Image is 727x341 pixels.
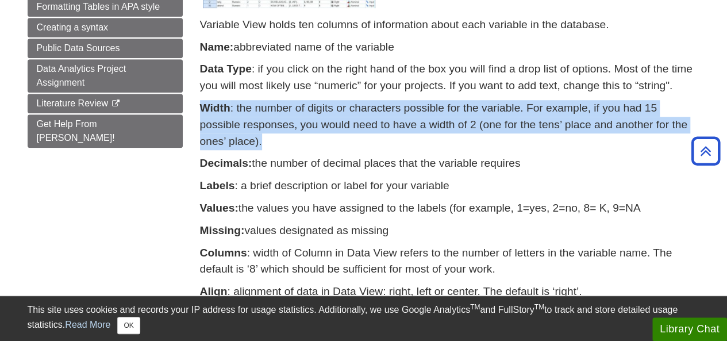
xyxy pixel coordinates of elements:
[117,317,140,334] button: Close
[37,119,115,143] span: Get Help From [PERSON_NAME]!
[28,114,183,148] a: Get Help From [PERSON_NAME]!
[28,94,183,113] a: Literature Review
[200,61,700,94] p: : if you click on the right hand of the box you will find a drop list of options. Most of the tim...
[200,178,700,194] p: : a brief description or label for your variable
[200,247,247,259] strong: Columns
[65,320,110,329] a: Read More
[110,100,120,108] i: This link opens in a new window
[200,41,234,53] strong: Name:
[28,18,183,37] a: Creating a syntax
[37,98,109,108] span: Literature Review
[534,303,544,311] sup: TM
[652,317,727,341] button: Library Chat
[470,303,480,311] sup: TM
[200,224,245,236] strong: Missing:
[200,100,700,150] p: : the number of digits or characters possible for the variable. For example, if you had 15 possib...
[37,43,120,53] span: Public Data Sources
[200,155,700,172] p: the number of decimal places that the variable requires
[28,39,183,58] a: Public Data Sources
[200,285,228,297] strong: Align
[687,143,724,159] a: Back to Top
[200,245,700,278] p: : width of Column in Data View refers to the number of letters in the variable name. The default ...
[200,202,239,214] strong: Values:
[200,157,252,169] strong: Decimals:
[200,223,700,239] p: values designated as missing
[200,17,700,33] p: Variable View holds ten columns of information about each variable in the database.
[200,200,700,217] p: the values you have assigned to the labels (for example, 1=yes, 2=no, 8= K, 9=NA
[200,63,252,75] strong: Data Type
[28,303,700,334] div: This site uses cookies and records your IP address for usage statistics. Additionally, we use Goo...
[37,2,160,12] span: Formatting Tables in APA style
[200,283,700,300] p: : alignment of data in Data View: right, left or center. The default is ‘right’.
[200,102,230,114] strong: Width
[200,179,235,191] strong: Labels
[37,22,109,32] span: Creating a syntax
[37,64,126,87] span: Data Analytics Project Assignment
[200,39,700,56] p: abbreviated name of the variable
[28,59,183,93] a: Data Analytics Project Assignment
